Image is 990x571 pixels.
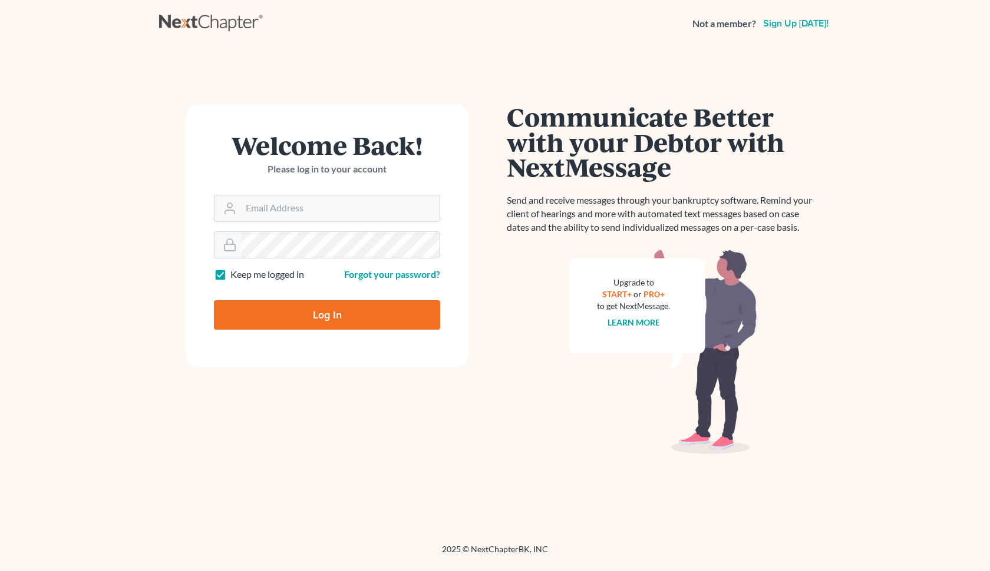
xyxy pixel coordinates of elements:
label: Keep me logged in [230,268,304,281]
p: Please log in to your account [214,162,440,176]
div: to get NextMessage. [597,300,670,312]
div: Upgrade to [597,277,670,288]
div: 2025 © NextChapterBK, INC [159,543,831,565]
img: nextmessage_bg-59042aed3d76b12b5cd301f8e5b87938c9018125f34e5fa2b7a6b67550977c72.svg [569,248,757,454]
input: Email Address [241,195,440,221]
h1: Welcome Back! [214,132,440,158]
span: or [633,289,642,299]
a: PRO+ [643,289,665,299]
a: Learn more [608,317,660,327]
h1: Communicate Better with your Debtor with NextMessage [507,104,819,180]
a: Forgot your password? [344,268,440,280]
a: Sign up [DATE]! [761,19,831,28]
a: START+ [602,289,632,299]
p: Send and receive messages through your bankruptcy software. Remind your client of hearings and mo... [507,194,819,234]
strong: Not a member? [692,17,756,31]
input: Log In [214,300,440,330]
